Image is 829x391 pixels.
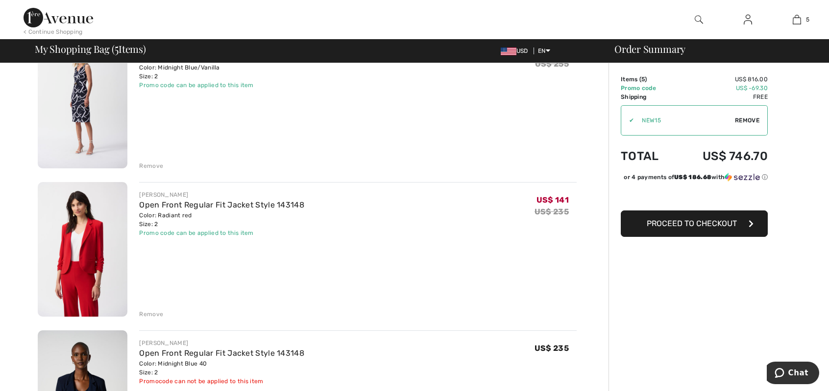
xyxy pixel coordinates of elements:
div: or 4 payments of with [624,173,768,182]
span: Proceed to Checkout [647,219,737,228]
a: Open Front Regular Fit Jacket Style 143148 [139,200,304,209]
td: US$ -69.30 [675,84,768,92]
td: Items ( ) [621,75,675,84]
div: Color: Midnight Blue/Vanilla Size: 2 [139,63,303,81]
div: Promo code can be applied to this item [139,81,303,90]
div: Color: Midnight Blue 40 Size: 2 [139,359,304,377]
s: US$ 235 [535,207,569,216]
img: Open Front Regular Fit Jacket Style 143148 [38,182,127,317]
td: Promo code [621,84,675,92]
img: Sezzle [725,173,760,182]
div: Color: Radiant red Size: 2 [139,211,304,229]
span: USD [501,47,532,54]
td: Shipping [621,92,675,101]
img: search the website [695,14,703,25]
span: US$ 141 [536,195,569,205]
td: Free [675,92,768,101]
div: < Continue Shopping [24,27,83,36]
span: 5 [641,76,645,83]
img: 1ère Avenue [24,8,93,27]
td: US$ 816.00 [675,75,768,84]
div: Remove [139,310,163,319]
img: US Dollar [501,47,516,55]
span: 5 [115,42,119,54]
a: Open Front Regular Fit Jacket Style 143148 [139,348,304,358]
iframe: Opens a widget where you can chat to one of our agents [767,362,819,386]
span: EN [538,47,550,54]
img: My Bag [793,14,801,25]
s: US$ 255 [535,59,569,69]
span: 5 [806,15,809,24]
a: Sign In [736,14,760,26]
div: Order Summary [603,44,823,54]
a: 5 [773,14,821,25]
img: Bodycon V-Neck Belted Dress Style 251108 [38,34,127,169]
td: Total [621,139,675,173]
button: Proceed to Checkout [621,210,768,237]
span: US$ 186.68 [674,174,711,181]
span: Remove [735,116,759,125]
div: [PERSON_NAME] [139,339,304,347]
td: US$ 746.70 [675,139,768,173]
div: Remove [139,161,163,170]
img: My Info [744,14,752,25]
span: My Shopping Bag ( Items) [35,44,146,54]
div: or 4 payments ofUS$ 186.68withSezzle Click to learn more about Sezzle [621,173,768,185]
div: Promo code can be applied to this item [139,229,304,237]
div: Promocode can not be applied to this item [139,377,304,386]
input: Promo code [634,106,735,135]
div: ✔ [621,116,634,125]
span: US$ 235 [535,344,569,353]
iframe: PayPal-paypal [621,185,768,207]
div: [PERSON_NAME] [139,190,304,199]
